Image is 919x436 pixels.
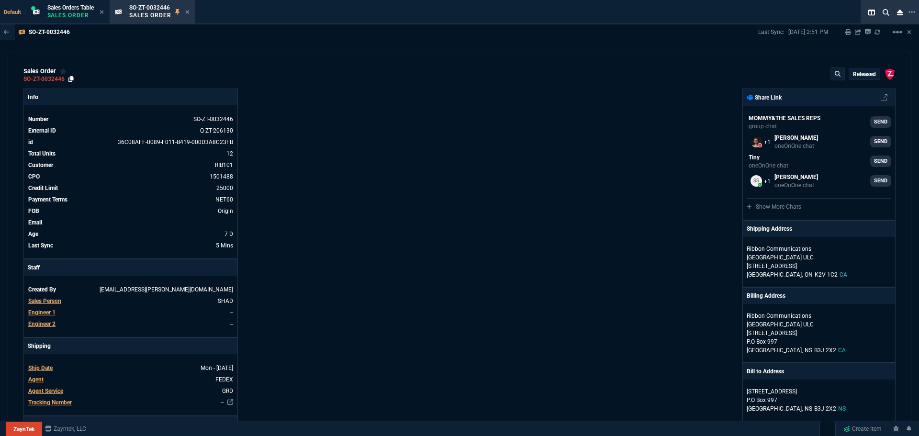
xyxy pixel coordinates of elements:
p: [STREET_ADDRESS] [747,387,891,396]
span: Origin [218,208,233,214]
span: Default [4,9,25,15]
span: Total Units [28,150,56,157]
tr: undefined [28,285,234,294]
nx-icon: Close Tab [100,9,104,16]
p: Customer [24,416,237,433]
p: group chat [749,123,820,130]
span: ON [805,271,813,278]
a: SEND [870,116,891,128]
tr: undefined [28,149,234,158]
tr: undefined [28,160,234,170]
tr: undefined [28,195,234,204]
a: RIB101 [215,162,233,168]
a: SEND [870,175,891,187]
nx-icon: Close Tab [185,9,190,16]
span: FEDEX [215,376,233,383]
a: SO-ZT-0032446 [23,78,65,80]
p: [DATE] 2:51 PM [788,28,828,36]
span: See Marketplace Order [193,116,233,123]
tr: 9/9/25 => 2:51 PM [28,241,234,250]
span: NET60 [215,196,233,203]
span: NS [805,405,812,412]
p: Ribbon Communications [GEOGRAPHIC_DATA] ULC [747,245,839,262]
span: NS [805,347,812,354]
span: 9/2/25 => 7:00 PM [224,231,233,237]
span: -- [230,309,233,316]
span: Payment Terms [28,196,67,203]
a: seti.shadab@fornida.com,alicia.bostic@fornida.com,sarah.costa@fornida.com,Brian.Over@fornida.com,... [747,114,891,130]
a: ryan.neptune@fornida.com,seti.shadab@fornida.com [747,153,891,169]
a: SEND [870,156,891,167]
p: oneOnOne chat [774,181,818,189]
span: FOB [28,208,39,214]
nx-icon: Back to Table [4,29,9,35]
p: [STREET_ADDRESS] [747,262,891,270]
a: SEND [870,136,891,147]
nx-icon: Close Workbench [893,7,907,18]
span: 25000 [216,185,233,191]
p: [PERSON_NAME] [774,134,818,142]
a: See Marketplace Order [200,127,233,134]
p: Tiny [749,153,788,162]
span: -- [230,321,233,327]
tr: See Marketplace Order [28,126,234,135]
a: -- [221,399,224,406]
p: Share Link [747,93,782,102]
span: K2V 1C2 [815,271,838,278]
span: [GEOGRAPHIC_DATA], [747,271,803,278]
span: [GEOGRAPHIC_DATA], [747,405,803,412]
a: Show More Chats [747,203,801,210]
p: MOMMY&THE SALES REPS [749,114,820,123]
span: Email [28,219,42,226]
p: P.O Box 997 [747,396,891,404]
tr: See Marketplace Order [28,114,234,124]
a: seti.shadab@fornida.com,larry.avila@fornida.com [747,171,891,190]
p: Staff [24,259,237,276]
div: sales order [23,67,67,75]
nx-icon: Split Panels [864,7,879,18]
span: Sales Orders Table [47,4,94,11]
div: Add to Watchlist [60,67,67,75]
span: Created By [28,286,56,293]
tr: undefined [28,206,234,216]
span: NS [838,405,846,412]
span: CA [838,347,846,354]
span: Last Sync [28,242,53,249]
p: Last Sync: [758,28,788,36]
a: Hide Workbench [907,28,911,36]
tr: undefined [28,386,234,396]
tr: undefined [28,375,234,384]
p: Billing Address [747,291,785,300]
span: SO-ZT-0032446 [129,4,170,11]
span: SETI.SHADAB@FORNIDA.COM [100,286,233,293]
p: Sales Order [129,11,171,19]
a: Create Item [840,422,885,436]
p: Sales Order [47,11,94,19]
tr: 9/2/25 => 7:00 PM [28,229,234,239]
p: [PERSON_NAME] [774,173,818,181]
p: Shipping Address [747,224,792,233]
span: 12 [226,150,233,157]
a: Brian.Over@fornida.com,seti.shadab@fornida.com [747,132,891,151]
tr: undefined [28,296,234,306]
p: SO-ZT-0032446 [29,28,70,36]
mat-icon: Example home icon [892,26,903,38]
p: oneOnOne chat [749,162,788,169]
p: Bill to Address [747,367,784,376]
tr: undefined [28,363,234,373]
span: See Marketplace Order [118,139,233,145]
nx-icon: Open New Tab [908,8,915,17]
tr: undefined [28,172,234,181]
p: P.O Box 997 [747,337,891,346]
span: GRD [222,388,233,394]
span: CPO [28,173,40,180]
tr: See Marketplace Order [28,137,234,147]
span: 2025-09-08T00:00:00.000Z [201,365,233,371]
p: Shipping [24,338,237,354]
span: Ship Date [28,365,53,371]
span: Age [28,231,38,237]
span: CA [840,271,847,278]
a: msbcCompanyName [42,425,89,433]
span: Credit Limit [28,185,58,191]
